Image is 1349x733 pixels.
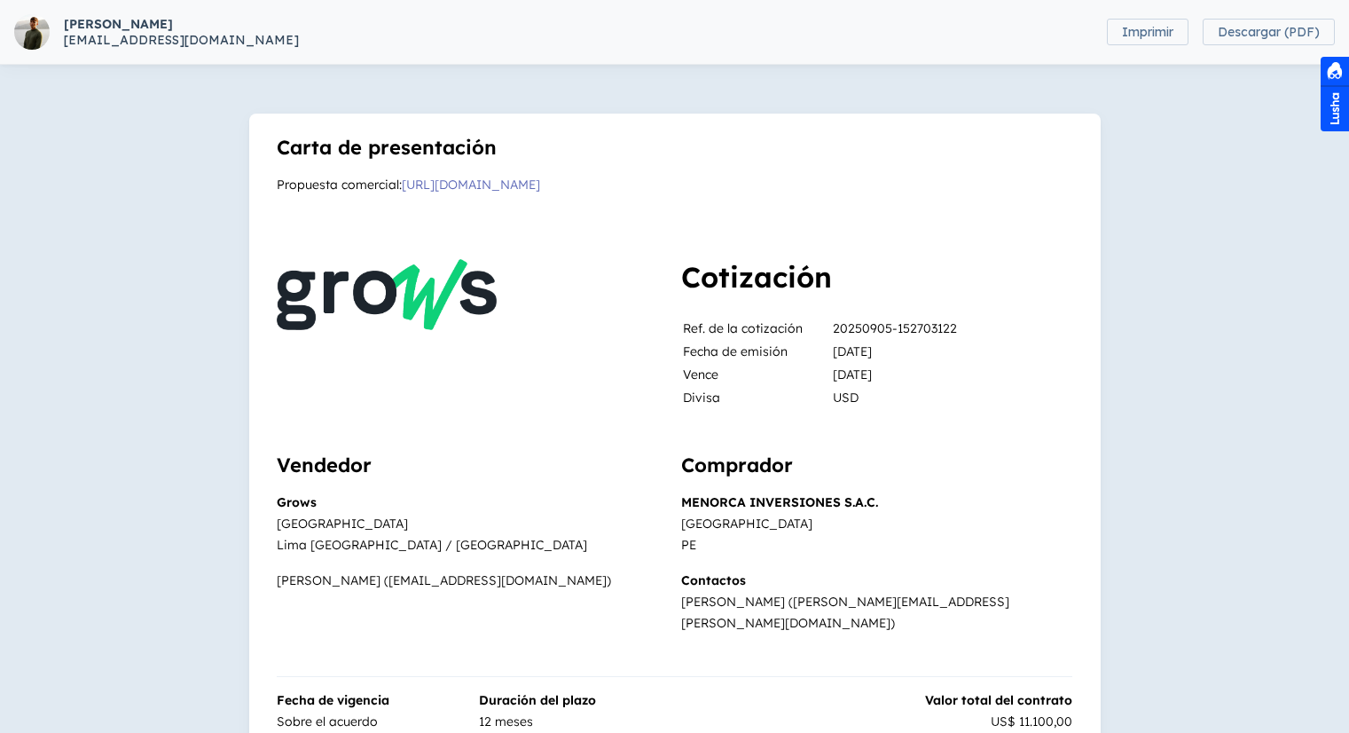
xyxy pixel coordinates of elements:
[833,341,957,362] td: [DATE]
[277,690,465,711] h3: Fecha de vigencia
[277,492,667,513] h3: Grows
[402,177,540,193] a: [URL][DOMAIN_NAME]
[681,453,793,477] span: Comprador
[683,318,831,339] td: Ref. de la cotización
[277,259,497,330] img: Grows
[277,513,667,534] div: [GEOGRAPHIC_DATA]
[681,492,1071,513] h3: MENORCA INVERSIONES S.A.C.
[683,387,831,408] td: Divisa
[277,453,372,477] span: Vendedor
[681,513,1071,534] div: [GEOGRAPHIC_DATA]
[14,14,50,50] img: Garofi Espinoza
[479,713,533,729] span: 12 meses
[683,364,831,385] td: Vence
[833,318,957,339] td: 20250905-152703122
[1203,19,1335,45] button: Descargar (PDF)
[683,341,831,362] td: Fecha de emisión
[277,570,667,591] div: [PERSON_NAME] ([EMAIL_ADDRESS][DOMAIN_NAME])
[884,690,1072,711] h3: Valor total del contrato
[1107,19,1188,45] button: Imprimir
[681,534,1071,556] div: PE
[681,591,1071,634] div: [PERSON_NAME] ([PERSON_NAME][EMAIL_ADDRESS][PERSON_NAME][DOMAIN_NAME])
[479,690,667,711] h3: Duración del plazo
[833,387,957,408] td: USD
[681,572,746,588] span: Contactos
[277,174,1071,195] div: Propuesta comercial:
[64,32,299,48] span: [EMAIL_ADDRESS][DOMAIN_NAME]
[277,135,497,160] span: Carta de presentación
[833,366,872,382] span: [DATE]
[991,713,1072,729] span: US$ 11.100,00
[64,16,173,32] b: [PERSON_NAME]
[681,259,832,295] span: Cotización
[277,534,667,556] div: Lima [GEOGRAPHIC_DATA] / [GEOGRAPHIC_DATA]
[277,711,465,732] div: Sobre el acuerdo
